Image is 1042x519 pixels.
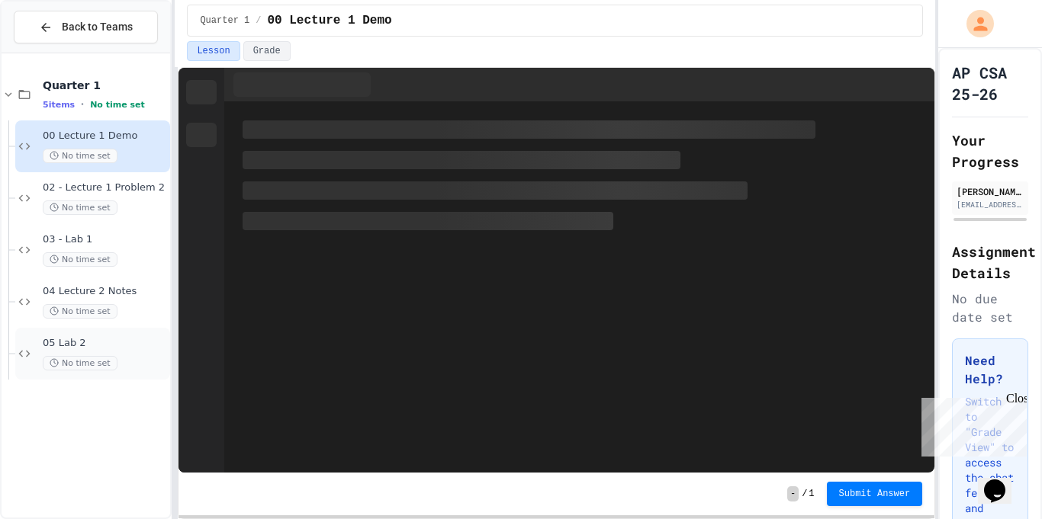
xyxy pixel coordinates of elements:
span: 5 items [43,100,75,110]
span: No time set [43,252,117,267]
span: 04 Lecture 2 Notes [43,285,167,298]
span: No time set [43,356,117,370]
span: 1 [809,488,814,500]
button: Submit Answer [827,482,923,506]
h2: Assignment Details [952,241,1028,284]
span: Quarter 1 [200,14,249,27]
h2: Your Progress [952,130,1028,172]
div: My Account [950,6,998,41]
span: Quarter 1 [43,78,167,92]
span: No time set [43,304,117,319]
div: No due date set [952,290,1028,326]
div: [EMAIL_ADDRESS][PERSON_NAME][DOMAIN_NAME] [957,199,1024,210]
span: 00 Lecture 1 Demo [267,11,391,30]
iframe: chat widget [915,392,1027,457]
span: • [81,98,84,111]
iframe: chat widget [978,458,1027,504]
span: Submit Answer [839,488,911,500]
span: / [256,14,261,27]
span: / [802,488,807,500]
span: 05 Lab 2 [43,337,167,350]
button: Lesson [187,41,240,61]
div: [PERSON_NAME] [957,184,1024,198]
div: Chat with us now!Close [6,6,105,97]
h3: Need Help? [965,351,1015,388]
span: 02 - Lecture 1 Problem 2 [43,181,167,194]
span: Back to Teams [62,19,133,35]
span: 00 Lecture 1 Demo [43,130,167,143]
span: No time set [43,200,117,215]
span: 03 - Lab 1 [43,233,167,246]
button: Back to Teams [14,11,158,43]
h1: AP CSA 25-26 [952,62,1028,104]
span: No time set [43,149,117,163]
span: No time set [90,100,145,110]
span: - [787,486,799,501]
button: Grade [243,41,291,61]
